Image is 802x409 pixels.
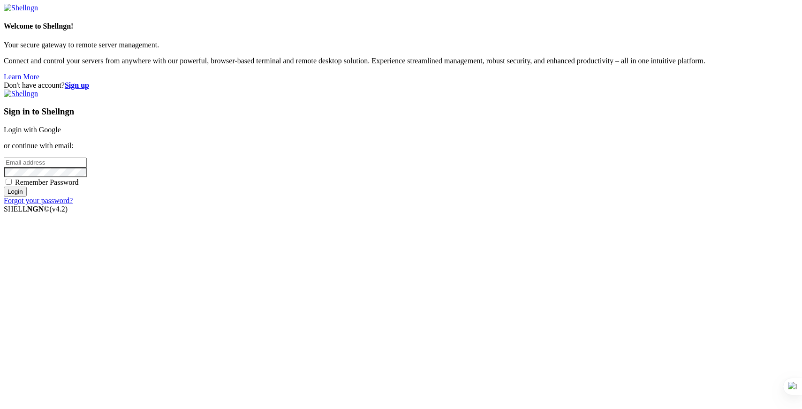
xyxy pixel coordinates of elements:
[4,81,798,90] div: Don't have account?
[15,178,79,186] span: Remember Password
[4,22,798,30] h4: Welcome to Shellngn!
[27,205,44,213] b: NGN
[6,179,12,185] input: Remember Password
[65,81,89,89] a: Sign up
[4,187,27,197] input: Login
[4,90,38,98] img: Shellngn
[4,106,798,117] h3: Sign in to Shellngn
[4,205,68,213] span: SHELL ©
[4,197,73,204] a: Forgot your password?
[4,57,798,65] p: Connect and control your servers from anywhere with our powerful, browser-based terminal and remo...
[50,205,68,213] span: 4.2.0
[4,126,61,134] a: Login with Google
[4,73,39,81] a: Learn More
[4,142,798,150] p: or continue with email:
[4,41,798,49] p: Your secure gateway to remote server management.
[4,4,38,12] img: Shellngn
[4,158,87,167] input: Email address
